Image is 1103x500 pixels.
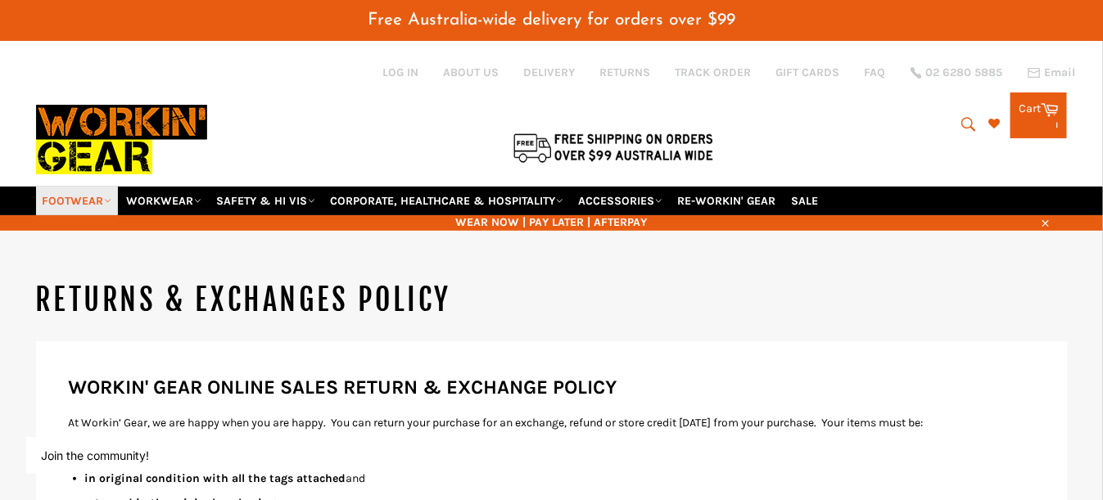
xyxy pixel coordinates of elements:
[69,376,618,399] strong: WORKIN' GEAR ONLINE SALES RETURN & EXCHANGE POLICY
[36,93,207,186] img: Workin Gear leaders in Workwear, Safety Boots, PPE, Uniforms. Australia's No.1 in Workwear
[1028,66,1076,79] a: Email
[776,65,840,80] a: GIFT CARDS
[511,130,716,164] img: Flat $9.95 shipping Australia wide
[368,11,735,29] span: Free Australia-wide delivery for orders over $99
[926,67,1003,79] span: 02 6280 5885
[210,187,322,215] a: SAFETY & HI VIS
[600,65,651,80] a: RETURNS
[120,187,208,215] a: WORKWEAR
[1010,92,1067,138] a: Cart 1
[785,187,825,215] a: SALE
[444,65,500,80] a: ABOUT US
[324,187,570,215] a: CORPORATE, HEALTHCARE & HOSPITALITY
[572,187,669,215] a: ACCESSORIES
[36,187,118,215] a: FOOTWEAR
[36,214,1068,230] span: WEAR NOW | PAY LATER | AFTERPAY
[865,65,886,80] a: FAQ
[69,415,1035,430] p: At Workin’ Gear, we are happy when you are happy. You can return your purchase for an exchange, r...
[1055,117,1059,131] span: 1
[383,65,419,79] a: Log in
[1045,67,1076,79] span: Email
[911,67,1003,79] a: 02 6280 5885
[85,471,346,485] strong: in original condition with all the tags attached
[85,471,1035,486] li: and
[671,187,783,215] a: RE-WORKIN' GEAR
[36,280,1068,321] h1: RETURNS & EXCHANGES POLICY
[676,65,752,80] a: TRACK ORDER
[524,65,576,80] a: DELIVERY
[41,448,149,462] button: Join the community!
